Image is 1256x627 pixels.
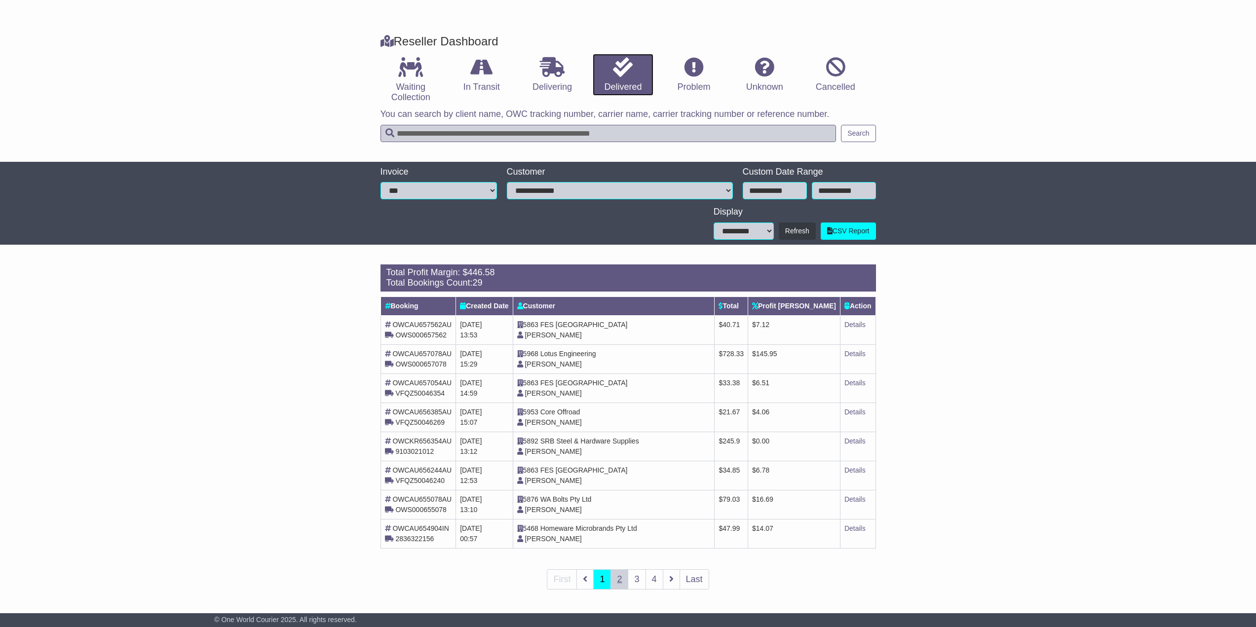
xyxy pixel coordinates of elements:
span: [PERSON_NAME] [525,506,581,514]
td: $ [748,403,840,432]
span: OWS000657078 [395,360,447,368]
span: VFQZ50046354 [395,389,445,397]
a: Details [844,379,866,387]
span: OWCAU657078AU [392,350,452,358]
span: 5468 [523,524,538,532]
span: 13:53 [460,331,477,339]
span: 40.71 [723,321,740,329]
span: [PERSON_NAME] [525,535,581,543]
span: OWS000655078 [395,506,447,514]
button: Refresh [779,222,816,240]
span: 13:12 [460,447,477,455]
span: 4.06 [756,408,769,416]
span: 5953 [523,408,538,416]
span: Homeware Microbrands Pty Ltd [540,524,637,532]
th: Customer [513,296,715,315]
span: 5968 [523,350,538,358]
span: 14:59 [460,389,477,397]
td: $ [715,315,748,344]
span: 5876 [523,495,538,503]
th: Profit [PERSON_NAME] [748,296,840,315]
div: Total Profit Margin: $ [386,267,870,278]
button: Search [841,125,875,142]
a: CSV Report [821,222,876,240]
td: $ [715,519,748,548]
a: 3 [628,569,646,590]
span: 14.07 [756,524,773,532]
span: [PERSON_NAME] [525,331,581,339]
td: $ [715,490,748,519]
span: 34.85 [723,466,740,474]
a: Waiting Collection [381,54,441,107]
a: 2 [610,569,628,590]
span: 15:29 [460,360,477,368]
span: 9103021012 [395,447,434,455]
span: 145.95 [756,350,777,358]
a: 1 [593,569,611,590]
span: [DATE] [460,437,482,445]
span: OWCKR656354AU [392,437,452,445]
span: OWCAU657562AU [392,321,452,329]
span: 5892 [523,437,538,445]
span: 79.03 [723,495,740,503]
span: 7.12 [756,321,769,329]
span: 6.78 [756,466,769,474]
a: Problem [663,54,724,96]
span: [PERSON_NAME] [525,418,581,426]
td: $ [748,461,840,490]
a: Details [844,495,866,503]
span: 5863 [523,379,538,387]
span: 21.67 [723,408,740,416]
div: Custom Date Range [743,167,876,178]
span: 5863 [523,466,538,474]
span: 16.69 [756,495,773,503]
span: © One World Courier 2025. All rights reserved. [214,616,357,624]
a: Details [844,437,866,445]
div: Total Bookings Count: [386,278,870,289]
div: Invoice [381,167,497,178]
span: [DATE] [460,379,482,387]
td: $ [715,373,748,403]
td: $ [715,461,748,490]
span: [DATE] [460,408,482,416]
div: Display [714,207,876,218]
span: 33.38 [723,379,740,387]
th: Action [840,296,875,315]
span: [DATE] [460,350,482,358]
a: Cancelled [805,54,866,96]
span: VFQZ50046240 [395,477,445,484]
span: 12:53 [460,477,477,484]
span: [DATE] [460,495,482,503]
span: 00:57 [460,535,477,543]
span: 15:07 [460,418,477,426]
span: 245.9 [723,437,740,445]
th: Created Date [456,296,513,315]
a: In Transit [451,54,512,96]
td: $ [715,403,748,432]
span: OWCAU657054AU [392,379,452,387]
td: $ [748,519,840,548]
div: Customer [507,167,733,178]
a: Details [844,350,866,358]
a: Details [844,321,866,329]
a: Details [844,524,866,532]
a: Delivering [522,54,582,96]
span: VFQZ50046269 [395,418,445,426]
span: WA Bolts Pty Ltd [540,495,592,503]
span: 29 [473,278,483,288]
td: $ [748,373,840,403]
a: Details [844,408,866,416]
span: 6.51 [756,379,769,387]
th: Booking [381,296,456,315]
span: OWCAU656385AU [392,408,452,416]
span: [DATE] [460,321,482,329]
div: Reseller Dashboard [376,35,881,49]
a: Unknown [734,54,795,96]
span: 0.00 [756,437,769,445]
td: $ [715,432,748,461]
p: You can search by client name, OWC tracking number, carrier name, carrier tracking number or refe... [381,109,876,120]
span: 5863 [523,321,538,329]
td: $ [715,344,748,373]
span: [PERSON_NAME] [525,447,581,455]
a: Delivered [593,54,653,96]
